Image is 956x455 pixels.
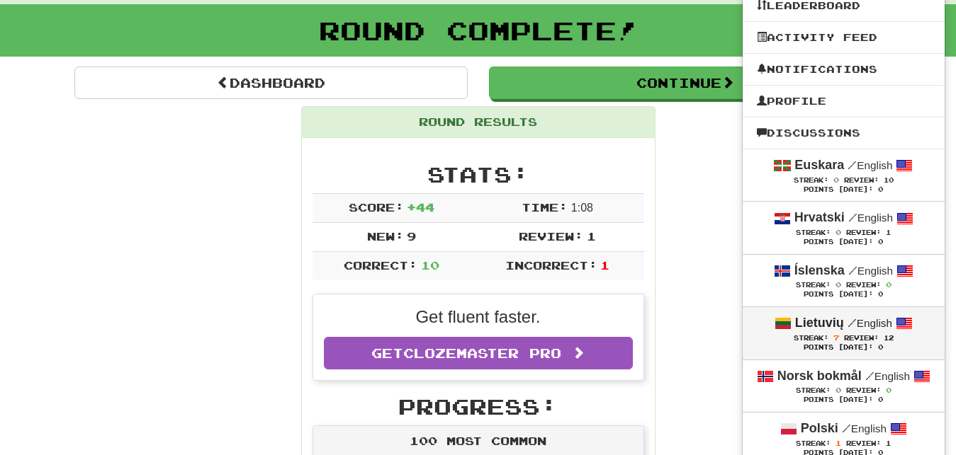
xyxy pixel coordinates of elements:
span: Streak: [794,176,828,184]
div: Points [DATE]: 0 [757,185,930,195]
span: Review: [846,439,881,447]
strong: Hrvatski [794,210,845,224]
div: Points [DATE]: 0 [757,396,930,405]
span: 1 : 0 8 [571,202,593,214]
div: Round Results [302,107,655,138]
span: Review: [846,281,881,289]
span: Time: [522,200,568,214]
span: / [842,422,851,434]
h2: Progress: [313,395,644,418]
span: Streak: [796,439,831,447]
a: Euskara /English Streak: 0 Review: 10 Points [DATE]: 0 [743,149,945,201]
span: 1 [836,439,841,447]
a: Hrvatski /English Streak: 0 Review: 1 Points [DATE]: 0 [743,202,945,253]
span: Review: [844,176,879,184]
span: Streak: [796,281,831,289]
div: Points [DATE]: 0 [757,343,930,352]
small: English [848,212,893,224]
a: Lietuvių /English Streak: 7 Review: 12 Points [DATE]: 0 [743,307,945,359]
span: 0 [836,386,841,394]
strong: Polski [801,421,838,435]
small: English [848,317,892,329]
span: Score: [349,200,404,214]
button: Continue [489,67,882,99]
p: Get fluent faster. [324,305,633,329]
a: Íslenska /English Streak: 0 Review: 0 Points [DATE]: 0 [743,255,945,306]
a: Profile [743,92,945,110]
strong: Íslenska [794,263,845,277]
div: Points [DATE]: 0 [757,290,930,299]
span: Review: [844,334,879,342]
div: Points [DATE]: 0 [757,238,930,247]
small: English [848,265,893,277]
strong: Norsk bokmål [777,369,862,383]
a: Norsk bokmål /English Streak: 0 Review: 0 Points [DATE]: 0 [743,360,945,412]
span: New: [367,229,404,243]
span: 1 [587,229,596,243]
span: 10 [884,176,894,184]
span: Review: [846,229,881,236]
span: 12 [884,334,894,342]
a: Dashboard [74,67,468,99]
h1: Round Complete! [5,16,951,45]
a: Activity Feed [743,28,945,47]
small: English [848,159,892,171]
small: English [865,370,910,382]
h2: Stats: [313,163,644,186]
span: / [848,159,857,171]
span: + 44 [407,200,434,214]
span: 0 [886,280,892,289]
a: Notifications [743,60,945,79]
a: Discussions [743,124,945,142]
span: Incorrect: [505,258,597,272]
span: 7 [833,333,839,342]
a: GetClozemaster Pro [324,337,633,369]
span: 1 [886,439,891,447]
span: / [848,211,857,224]
span: / [865,369,875,382]
span: 9 [407,229,416,243]
span: 10 [421,258,439,272]
span: Review: [519,229,583,243]
span: Review: [846,386,881,394]
small: English [842,422,887,434]
span: / [848,316,857,329]
span: Streak: [796,386,831,394]
span: Streak: [796,229,831,236]
span: 0 [836,228,841,236]
strong: Euskara [794,158,844,172]
span: Clozemaster Pro [403,345,561,361]
span: / [848,264,857,277]
span: 0 [836,280,841,289]
span: 1 [600,258,609,272]
span: Correct: [344,258,417,272]
span: 0 [833,175,839,184]
strong: Lietuvių [795,316,844,330]
span: Streak: [794,334,828,342]
span: 1 [886,229,891,236]
span: 0 [886,386,892,394]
